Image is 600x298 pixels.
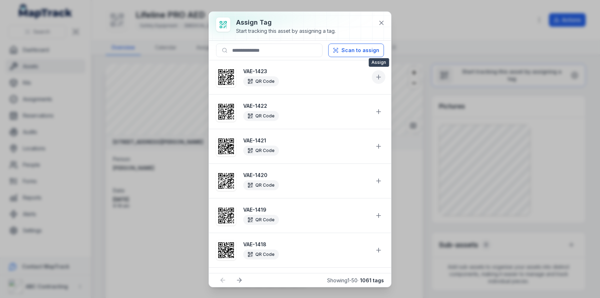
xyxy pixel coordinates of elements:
div: QR Code [243,146,279,156]
strong: VAE-1422 [243,102,369,110]
div: QR Code [243,215,279,225]
div: QR Code [243,180,279,190]
div: QR Code [243,111,279,121]
strong: VAE-1418 [243,241,369,248]
strong: VAE-1421 [243,137,369,144]
strong: VAE-1420 [243,172,369,179]
div: Start tracking this asset by assigning a tag. [236,27,336,35]
strong: 1061 tags [360,277,384,283]
strong: VAE-1423 [243,68,369,75]
span: Showing 1 - 50 · [327,277,384,283]
strong: VAE-1419 [243,206,369,213]
button: Scan to assign [328,44,384,57]
h3: Assign tag [236,17,336,27]
span: Assign [369,58,389,67]
div: QR Code [243,76,279,86]
div: QR Code [243,249,279,259]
